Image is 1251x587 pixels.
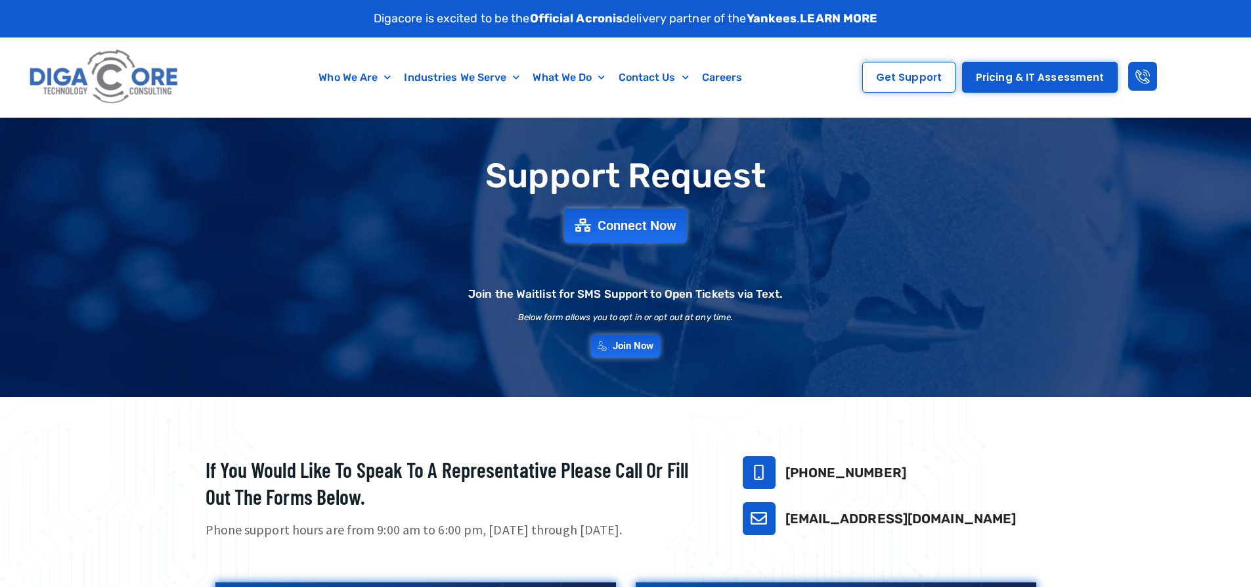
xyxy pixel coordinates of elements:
[206,521,710,540] p: Phone support hours are from 9:00 am to 6:00 pm, [DATE] through [DATE].
[800,11,877,26] a: LEARN MORE
[526,62,611,93] a: What We Do
[518,313,734,321] h2: Below form allows you to opt in or opt out at any time.
[743,456,776,489] a: 732-646-5725
[747,11,797,26] strong: Yankees
[312,62,397,93] a: Who We Are
[876,72,942,82] span: Get Support
[613,341,654,351] span: Join Now
[743,502,776,535] a: support@digacore.com
[26,44,183,110] img: Digacore logo 1
[530,11,623,26] strong: Official Acronis
[468,289,783,300] h2: Join the Waitlist for SMS Support to Open Tickets via Text.
[591,335,661,358] a: Join Now
[695,62,749,93] a: Careers
[246,62,816,93] nav: Menu
[862,62,955,93] a: Get Support
[206,456,710,511] h2: If you would like to speak to a representative please call or fill out the forms below.
[785,465,906,481] a: [PHONE_NUMBER]
[962,62,1118,93] a: Pricing & IT Assessment
[173,157,1079,195] h1: Support Request
[374,10,878,28] p: Digacore is excited to be the delivery partner of the .
[612,62,695,93] a: Contact Us
[785,511,1017,527] a: [EMAIL_ADDRESS][DOMAIN_NAME]
[976,72,1104,82] span: Pricing & IT Assessment
[397,62,526,93] a: Industries We Serve
[564,208,687,243] a: Connect Now
[598,219,676,232] span: Connect Now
